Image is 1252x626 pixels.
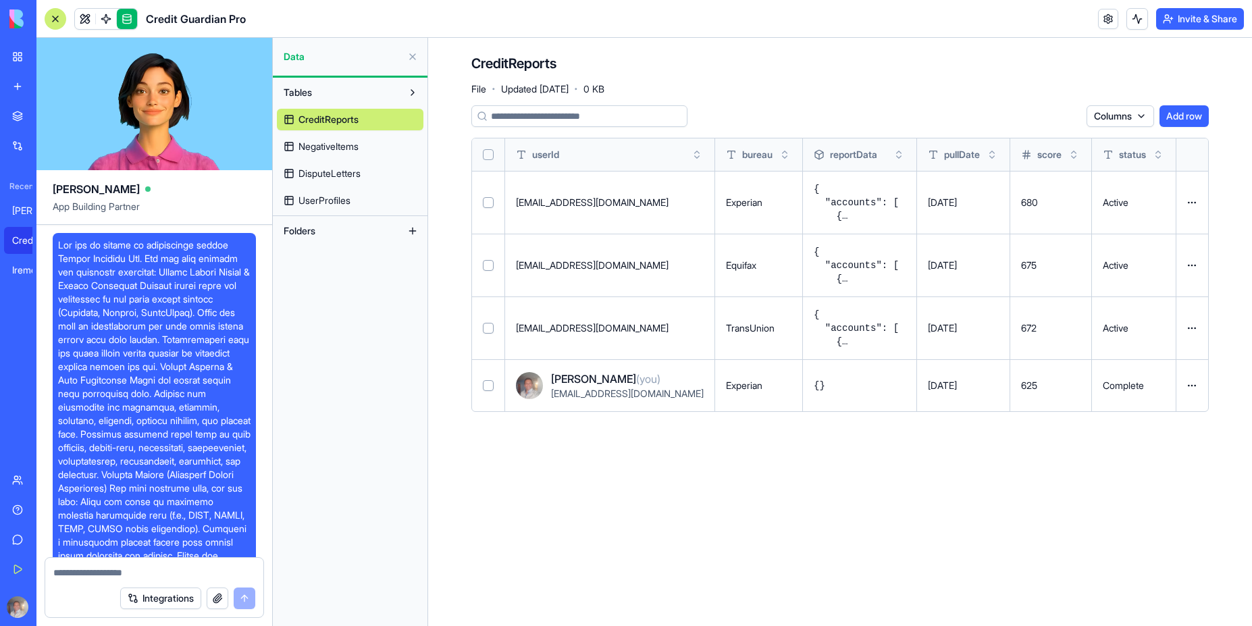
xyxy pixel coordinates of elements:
div: Credit Guardian Pro [12,234,50,247]
div: [EMAIL_ADDRESS][DOMAIN_NAME] [516,196,704,209]
button: Add row [1159,105,1209,127]
button: Toggle sort [892,148,906,161]
span: bureau [742,148,773,161]
span: 672 [1021,322,1037,334]
span: NegativeItems [298,140,359,153]
span: DisputeLetters [298,167,361,180]
span: [EMAIL_ADDRESS][DOMAIN_NAME] [551,388,704,399]
button: Select row [483,197,494,208]
a: [PERSON_NAME][GEOGRAPHIC_DATA][PERSON_NAME] [4,197,58,224]
div: Iremember [12,263,50,277]
span: · [492,78,496,100]
pre: { "accounts": [ { "status": "Current", "balance": 2500, "creditor": "Chase Bank", "accountNumber"... [814,182,906,223]
div: Experian [726,196,791,209]
button: Open menu [1181,192,1203,213]
div: [EMAIL_ADDRESS][DOMAIN_NAME] [516,321,704,335]
span: [PERSON_NAME] [551,371,660,387]
button: Columns [1087,105,1154,127]
div: Experian [726,379,791,392]
div: [DATE] [928,259,999,272]
span: userId [532,148,559,161]
span: CreditReports [298,113,359,126]
span: 675 [1021,259,1037,271]
div: Active [1103,259,1165,272]
span: Tables [284,86,312,99]
button: Toggle sort [690,148,704,161]
img: ACg8ocIoKTluYVx1WVSvMTc6vEhh8zlEulljtIG1Q6EjfdS3E24EJStT=s96-c [7,596,28,618]
button: Tables [277,82,402,103]
span: Credit Guardian Pro [146,11,246,27]
div: TransUnion [726,321,791,335]
pre: {} [814,379,906,392]
span: [PERSON_NAME] [53,181,140,197]
a: CreditReports [277,109,423,130]
button: Folders [277,220,402,242]
span: UserProfiles [298,194,350,207]
a: Credit Guardian Pro [4,227,58,254]
span: status [1119,148,1146,161]
span: File [471,82,486,96]
div: [DATE] [928,196,999,209]
button: Toggle sort [778,148,791,161]
button: Select row [483,380,494,391]
span: Folders [284,224,315,238]
div: Equifax [726,259,791,272]
img: logo [9,9,93,28]
span: Updated [DATE] [501,82,569,96]
button: Select row [483,323,494,334]
button: Toggle sort [1067,148,1080,161]
pre: { "accounts": [ { "status": "Charge Off", "balance": 1200, "creditor": "[PERSON_NAME] Fargo", "ac... [814,245,906,286]
span: score [1037,148,1062,161]
div: [DATE] [928,321,999,335]
button: Invite & Share [1156,8,1244,30]
span: · [574,78,578,100]
a: Iremember [4,257,58,284]
button: Toggle sort [1151,148,1165,161]
div: [DATE] [928,379,999,392]
a: DisputeLetters [277,163,423,184]
div: [EMAIL_ADDRESS][DOMAIN_NAME] [516,259,704,272]
button: Open menu [1181,375,1203,396]
img: ACg8ocIoKTluYVx1WVSvMTc6vEhh8zlEulljtIG1Q6EjfdS3E24EJStT=s96-c [516,372,543,399]
button: Open menu [1181,317,1203,339]
button: Open menu [1181,255,1203,276]
div: [PERSON_NAME][GEOGRAPHIC_DATA][PERSON_NAME] [12,204,50,217]
span: Data [284,50,402,63]
span: pullDate [944,148,980,161]
div: Active [1103,196,1165,209]
a: UserProfiles [277,190,423,211]
button: Integrations [120,588,201,609]
span: Recent [4,181,32,192]
pre: { "accounts": [ { "status": "Collection", "balance": 3200, "creditor": "Bank of America", "accoun... [814,308,906,348]
span: (you) [636,372,660,386]
button: Select row [483,260,494,271]
div: Complete [1103,379,1165,392]
h4: CreditReports [471,54,556,73]
button: Select all [483,149,494,160]
button: Toggle sort [985,148,999,161]
span: 0 KB [583,82,604,96]
span: App Building Partner [53,200,256,224]
a: NegativeItems [277,136,423,157]
span: 680 [1021,197,1038,208]
span: reportData [830,148,877,161]
div: Active [1103,321,1165,335]
span: 625 [1021,380,1037,391]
